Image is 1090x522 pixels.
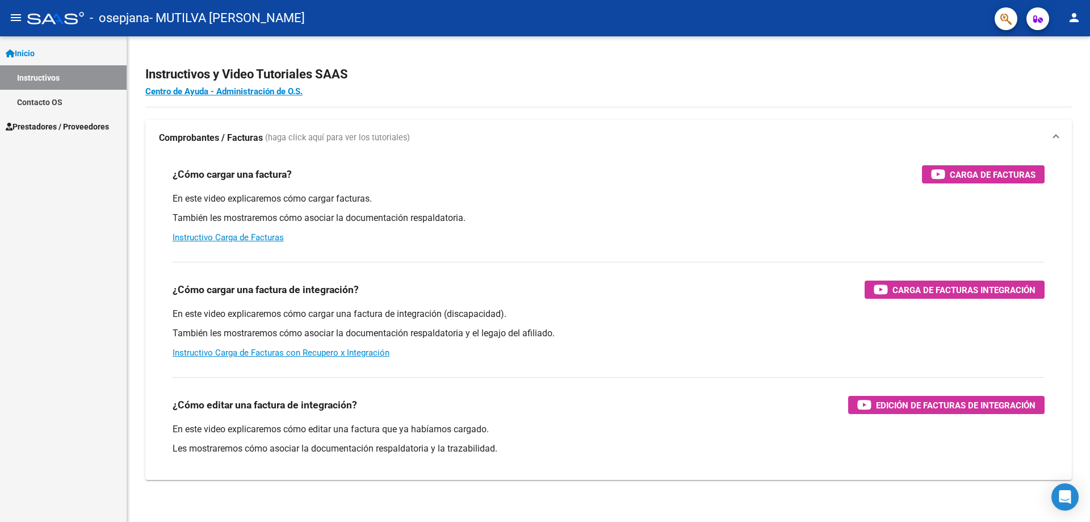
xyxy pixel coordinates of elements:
[1067,11,1081,24] mat-icon: person
[173,193,1045,205] p: En este video explicaremos cómo cargar facturas.
[6,120,109,133] span: Prestadores / Proveedores
[145,86,303,97] a: Centro de Ayuda - Administración de O.S.
[9,11,23,24] mat-icon: menu
[173,282,359,298] h3: ¿Cómo cargar una factura de integración?
[173,397,357,413] h3: ¿Cómo editar una factura de integración?
[173,348,389,358] a: Instructivo Carga de Facturas con Recupero x Integración
[892,283,1035,297] span: Carga de Facturas Integración
[145,64,1072,85] h2: Instructivos y Video Tutoriales SAAS
[922,165,1045,183] button: Carga de Facturas
[173,232,284,243] a: Instructivo Carga de Facturas
[265,132,410,144] span: (haga click aquí para ver los tutoriales)
[876,398,1035,412] span: Edición de Facturas de integración
[173,308,1045,320] p: En este video explicaremos cómo cargar una factura de integración (discapacidad).
[90,6,149,31] span: - osepjana
[145,156,1072,480] div: Comprobantes / Facturas (haga click aquí para ver los tutoriales)
[159,132,263,144] strong: Comprobantes / Facturas
[173,166,292,182] h3: ¿Cómo cargar una factura?
[865,281,1045,299] button: Carga de Facturas Integración
[149,6,305,31] span: - MUTILVA [PERSON_NAME]
[173,423,1045,436] p: En este video explicaremos cómo editar una factura que ya habíamos cargado.
[950,168,1035,182] span: Carga de Facturas
[848,396,1045,414] button: Edición de Facturas de integración
[173,327,1045,340] p: También les mostraremos cómo asociar la documentación respaldatoria y el legajo del afiliado.
[6,47,35,60] span: Inicio
[173,442,1045,455] p: Les mostraremos cómo asociar la documentación respaldatoria y la trazabilidad.
[173,212,1045,224] p: También les mostraremos cómo asociar la documentación respaldatoria.
[1051,483,1079,511] div: Open Intercom Messenger
[145,120,1072,156] mat-expansion-panel-header: Comprobantes / Facturas (haga click aquí para ver los tutoriales)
